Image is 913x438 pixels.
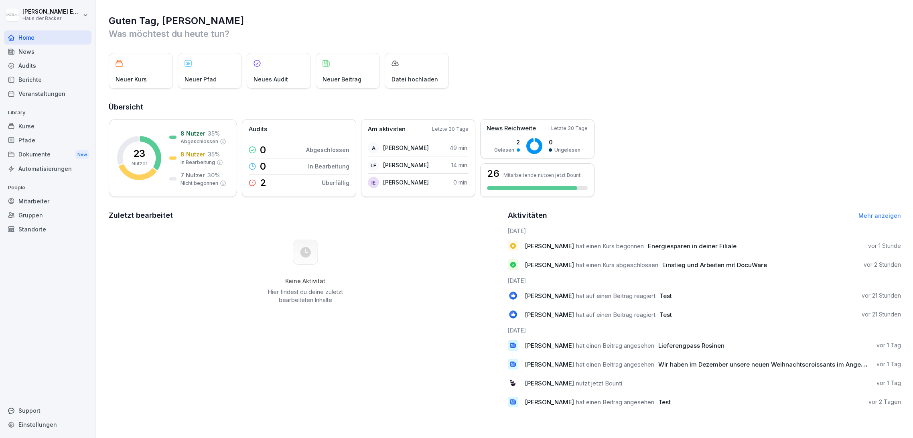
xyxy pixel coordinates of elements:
p: Audits [249,125,267,134]
span: Einstieg und Arbeiten mit DocuWare [662,261,767,269]
span: hat auf einen Beitrag reagiert [576,292,655,300]
p: 8 Nutzer [181,150,205,158]
span: [PERSON_NAME] [525,261,574,269]
p: Letzte 30 Tage [432,126,469,133]
p: Am aktivsten [368,125,406,134]
p: 0 [260,145,266,155]
span: nutzt jetzt Bounti [576,379,622,387]
p: vor 1 Tag [876,379,901,387]
p: Abgeschlossen [306,146,349,154]
p: 30 % [207,171,220,179]
p: Letzte 30 Tage [551,125,588,132]
p: [PERSON_NAME] [383,161,429,169]
span: [PERSON_NAME] [525,398,574,406]
p: Neues Audit [254,75,288,83]
p: vor 1 Stunde [868,242,901,250]
a: Standorte [4,222,91,236]
p: vor 2 Stunden [864,261,901,269]
p: Neuer Kurs [116,75,147,83]
a: Berichte [4,73,91,87]
a: DokumenteNew [4,147,91,162]
span: Test [659,292,672,300]
p: 49 min. [450,144,469,152]
h1: Guten Tag, [PERSON_NAME] [109,14,901,27]
p: 0 [549,138,580,146]
p: 2 [494,138,520,146]
p: 7 Nutzer [181,171,205,179]
p: 35 % [208,129,220,138]
p: [PERSON_NAME] [383,144,429,152]
p: Haus der Bäcker [22,16,81,21]
p: [PERSON_NAME] [383,178,429,187]
p: 14 min. [451,161,469,169]
p: Nutzer [132,160,147,167]
div: Dokumente [4,147,91,162]
p: Was möchtest du heute tun? [109,27,901,40]
span: hat einen Beitrag angesehen [576,398,654,406]
a: Pfade [4,133,91,147]
span: Energiesparen in deiner Filiale [648,242,736,250]
p: 0 [260,162,266,171]
a: News [4,45,91,59]
p: 8 Nutzer [181,129,205,138]
p: Neuer Beitrag [323,75,361,83]
a: Mitarbeiter [4,194,91,208]
span: Test [659,311,672,318]
p: 35 % [208,150,220,158]
h2: Übersicht [109,101,901,113]
span: [PERSON_NAME] [525,361,574,368]
h3: 26 [487,169,499,178]
p: vor 21 Stunden [862,310,901,318]
h5: Keine Aktivität [265,278,346,285]
a: Automatisierungen [4,162,91,176]
p: vor 2 Tagen [868,398,901,406]
p: Überfällig [322,178,349,187]
span: [PERSON_NAME] [525,292,574,300]
p: 0 min. [453,178,469,187]
span: hat einen Beitrag angesehen [576,342,654,349]
p: Ungelesen [554,146,580,154]
p: In Bearbeitung [181,159,215,166]
p: vor 21 Stunden [862,292,901,300]
h6: [DATE] [508,227,901,235]
span: hat auf einen Beitrag reagiert [576,311,655,318]
p: [PERSON_NAME] Ehlerding [22,8,81,15]
p: Gelesen [494,146,514,154]
p: Neuer Pfad [185,75,217,83]
p: 2 [260,178,266,188]
h6: [DATE] [508,326,901,335]
div: Audits [4,59,91,73]
p: vor 1 Tag [876,341,901,349]
a: Einstellungen [4,418,91,432]
div: A [368,142,379,154]
p: 23 [133,149,145,158]
a: Veranstaltungen [4,87,91,101]
div: Support [4,404,91,418]
a: Home [4,30,91,45]
p: Datei hochladen [392,75,438,83]
p: Mitarbeitende nutzen jetzt Bounti [503,172,582,178]
span: hat einen Beitrag angesehen [576,361,654,368]
p: People [4,181,91,194]
span: [PERSON_NAME] [525,379,574,387]
p: In Bearbeitung [308,162,349,170]
span: [PERSON_NAME] [525,242,574,250]
p: News Reichweite [487,124,536,133]
div: New [75,150,89,159]
p: Library [4,106,91,119]
span: hat einen Kurs abgeschlossen [576,261,658,269]
a: Kurse [4,119,91,133]
p: vor 1 Tag [876,360,901,368]
a: Gruppen [4,208,91,222]
span: [PERSON_NAME] [525,342,574,349]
